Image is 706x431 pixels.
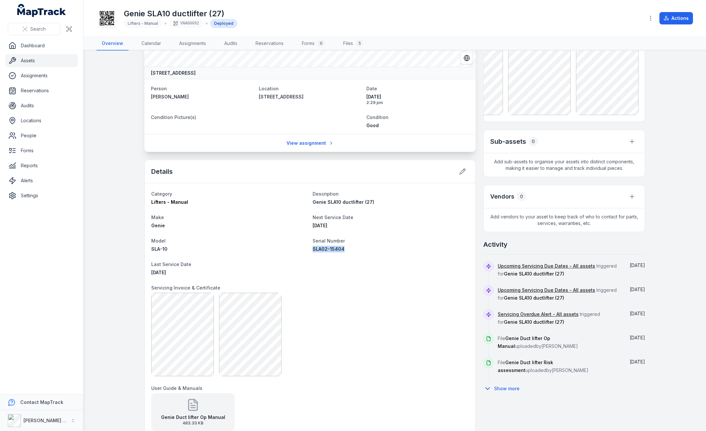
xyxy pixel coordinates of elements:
[313,191,339,197] span: Description
[5,129,78,142] a: People
[313,223,327,228] time: 10/08/2024, 12:00:00 am
[504,319,564,325] span: Genie SLA10 ductlifter (27)
[313,215,353,220] span: Next Service Date
[259,86,279,91] span: Location
[498,263,617,276] span: triggered for
[151,385,202,391] span: User Guide & Manuals
[20,399,63,405] strong: Contact MapTrack
[161,414,225,421] strong: Genie Duct lifter Op Manual
[17,4,66,17] a: MapTrack
[461,52,473,64] button: Switch to Satellite View
[313,199,374,205] span: Genie SLA10 ductlifter (27)
[517,192,526,201] div: 0
[161,421,225,426] span: 483.33 KB
[250,37,289,51] a: Reservations
[338,37,369,51] a: Files5
[151,261,191,267] span: Last Service Date
[490,192,514,201] h3: Vendors
[169,19,203,28] div: VNA00092
[498,360,553,373] span: Genie Duct lifter Risk assessment
[128,21,158,26] span: Lifters - Manual
[136,37,166,51] a: Calendar
[490,137,526,146] h2: Sub-assets
[356,39,363,47] div: 5
[8,23,60,35] button: Search
[630,335,645,340] span: [DATE]
[151,270,166,275] span: [DATE]
[483,240,507,249] h2: Activity
[483,382,524,395] button: Show more
[5,144,78,157] a: Forms
[282,137,338,149] a: View assignment
[5,159,78,172] a: Reports
[498,335,578,349] span: File uploaded by [PERSON_NAME]
[23,418,69,423] strong: [PERSON_NAME] Air
[151,285,220,290] span: Servicing Invoice & Certificate
[151,246,168,252] span: SLA-10
[366,94,469,100] span: [DATE]
[630,359,645,364] time: 20/06/2025, 1:04:05 pm
[313,246,345,252] span: SLA02-15404
[498,311,600,325] span: triggered for
[630,287,645,292] span: [DATE]
[659,12,693,24] button: Actions
[5,99,78,112] a: Audits
[5,189,78,202] a: Settings
[259,94,303,99] span: [STREET_ADDRESS]
[259,94,361,100] a: [STREET_ADDRESS]
[498,263,595,269] a: Upcoming Servicing Due Dates - All assets
[498,360,588,373] span: File uploaded by [PERSON_NAME]
[484,208,645,232] span: Add vendors to your asset to keep track of who to contact for parts, services, warranties, etc.
[498,287,617,301] span: triggered for
[151,70,196,76] strong: [STREET_ADDRESS]
[219,37,243,51] a: Audits
[174,37,211,51] a: Assignments
[151,270,166,275] time: 10/08/2023, 12:00:00 am
[529,137,538,146] div: 0
[498,311,579,318] a: Servicing Overdue Alert - All assets
[504,295,564,301] span: Genie SLA10 ductlifter (27)
[151,86,167,91] span: Person
[366,86,377,91] span: Date
[630,335,645,340] time: 20/06/2025, 1:04:06 pm
[151,94,254,100] a: [PERSON_NAME]
[504,271,564,276] span: Genie SLA10 ductlifter (27)
[124,8,237,19] h1: Genie SLA10 ductlifter (27)
[151,167,173,176] h2: Details
[630,262,645,268] time: 18/08/2025, 11:30:00 am
[498,287,595,293] a: Upcoming Servicing Due Dates - All assets
[151,199,188,205] span: Lifters - Manual
[5,174,78,187] a: Alerts
[366,94,469,105] time: 19/02/2025, 2:29:40 pm
[96,37,128,51] a: Overview
[297,37,330,51] a: Forms0
[630,287,645,292] time: 18/08/2025, 11:00:00 am
[498,335,550,349] span: Genie Duct lifter Op Manual
[151,223,165,228] span: Genie
[630,311,645,316] span: [DATE]
[151,238,166,244] span: Model
[5,114,78,127] a: Locations
[313,238,345,244] span: Serial Number
[630,311,645,316] time: 18/08/2025, 11:00:00 am
[630,359,645,364] span: [DATE]
[5,39,78,52] a: Dashboard
[5,54,78,67] a: Assets
[366,114,389,120] span: Condition
[151,114,196,120] span: Condition Picture(s)
[5,84,78,97] a: Reservations
[366,100,469,105] span: 2:29 pm
[5,69,78,82] a: Assignments
[366,123,379,128] span: Good
[313,223,327,228] span: [DATE]
[484,153,645,177] span: Add sub-assets to organise your assets into distinct components, making it easier to manage and t...
[317,39,325,47] div: 0
[30,26,46,32] span: Search
[210,19,237,28] div: Deployed
[151,215,164,220] span: Make
[151,191,172,197] span: Category
[630,262,645,268] span: [DATE]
